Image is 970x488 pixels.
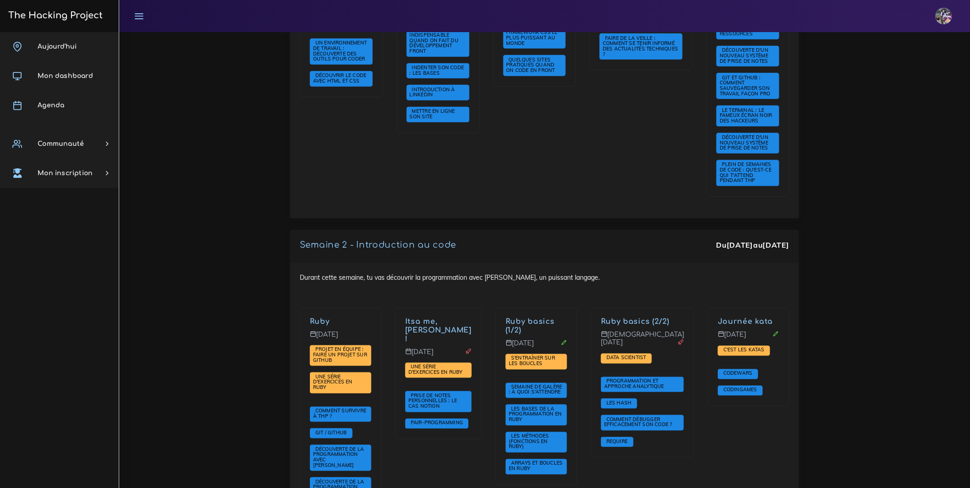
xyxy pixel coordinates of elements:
span: Git et GitHub : comment sauvegarder son travail façon pro [720,74,773,97]
span: L'inspecteur d'éléments : l'outil indispensable quand on fait du développement front [410,21,463,54]
span: C'est les katas [721,347,767,353]
a: Ruby basics (2/2) [601,318,669,326]
span: Data scientist [604,355,649,361]
a: Ruby basics (1/2) [506,318,555,335]
p: [DATE] [405,349,472,363]
a: Les Hash [604,400,634,407]
span: Codewars [721,370,755,377]
a: Découverte de la programmation avec [PERSON_NAME] [313,447,364,469]
strong: [DATE] [763,240,789,250]
a: L'inspecteur d'éléments : l'outil indispensable quand on fait du développement front [410,22,463,55]
a: Un environnement de travail : découverte des outils pour coder [313,40,368,62]
a: Git et GitHub : comment sauvegarder son travail façon pro [720,75,773,97]
p: [DATE] [506,340,567,355]
span: Mon inscription [38,170,93,177]
p: [DATE] [718,331,779,346]
a: Bootstrap : le framework CSS le plus puissant au monde [507,24,558,47]
span: Un environnement de travail : découverte des outils pour coder [313,39,368,62]
span: Agenda [38,102,64,109]
span: Prise de notes personnelles : le cas Notion [408,393,457,410]
a: Faire de la veille : comment se tenir informé des actualités techniques ? [603,35,678,58]
a: Semaine de galère : à quoi s'attendre [509,384,563,396]
a: Arrays et boucles en Ruby [509,460,563,472]
a: Les bases de la programmation en Ruby [509,406,562,423]
a: Require [604,438,630,445]
a: C'est les katas [721,347,767,354]
span: Aujourd'hui [38,43,77,50]
a: Découvrir le code avec HTML et CSS [313,72,367,84]
a: Mettre en ligne son site [410,108,455,120]
a: Prise de notes personnelles : le cas Notion [408,393,457,410]
span: Découverte de la programmation avec [PERSON_NAME] [313,446,364,469]
a: Plein de semaines de code : qu'est-ce qui t'attend pendant THP [720,161,772,184]
a: Programmation et approche analytique [604,378,667,390]
span: Indenter son code : les bases [410,64,464,76]
span: Les Hash [604,400,634,406]
p: [DATE] [310,331,371,346]
div: Du au [716,240,789,250]
a: Comment survivre à THP ? [313,408,366,420]
a: Ruby [310,318,330,326]
span: Faire de la veille : comment se tenir informé des actualités techniques ? [603,35,678,57]
img: eg54bupqcshyolnhdacp.jpg [936,8,952,24]
a: Itsa me, [PERSON_NAME] ! [405,318,472,344]
a: Une série d'exercices en Ruby [313,374,353,391]
p: [DEMOGRAPHIC_DATA][DATE] [601,331,684,354]
a: Projet en équipe : faire un projet sur Github [313,347,367,364]
a: Quelques sites pratiques quand on code en front [507,57,557,74]
a: Semaine 2 - Introduction au code [300,240,456,250]
a: Introduction à LinkedIn [410,87,455,99]
a: Découverte d'un nouveau système de prise de notes [720,47,771,64]
strong: [DATE] [727,240,753,250]
a: Indenter son code : les bases [410,65,464,77]
a: Le terminal : le fameux écran noir des hackeurs [720,107,772,124]
a: S'entraîner sur les boucles [509,355,555,367]
span: Comment débugger efficacement son code ? [604,416,675,428]
a: Pair-Programming [408,420,465,427]
a: Comment débugger efficacement son code ? [604,417,675,429]
span: Communauté [38,140,84,147]
span: Introduction à LinkedIn [410,86,455,98]
a: Une série d'exercices en Ruby [408,364,465,376]
a: Data scientist [604,355,649,361]
h3: The Hacking Project [6,11,103,21]
span: Bootstrap : le framework CSS le plus puissant au monde [507,24,558,46]
a: Codingames [721,387,760,394]
a: Codewars [721,371,755,377]
a: Git / Github [313,430,349,437]
span: Mon dashboard [38,72,93,79]
span: Plein de semaines de code : qu'est-ce qui t'attend pendant THP [720,161,772,183]
span: Quelques sites pratiques quand on code en front [507,56,557,73]
a: Découverte d'un nouveau système de prise de notes [720,134,771,151]
a: Les méthodes (fonctions en Ruby) [509,433,549,450]
span: Projet en équipe : faire un projet sur Github [313,346,367,363]
a: Journée kata [718,318,773,326]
